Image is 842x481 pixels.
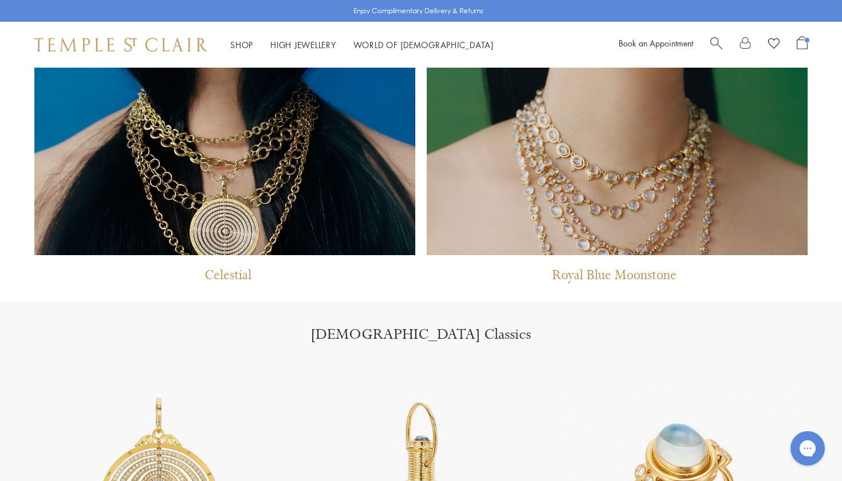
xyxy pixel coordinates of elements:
p: Enjoy Complimentary Delivery & Returns [353,5,483,17]
a: Book an Appointment [619,37,693,49]
p: Royal Blue Moonstone [552,267,676,290]
img: Temple St. Clair [34,38,207,52]
a: Open Shopping Bag [797,36,808,53]
a: High JewelleryHigh Jewellery [270,39,336,50]
iframe: Gorgias live chat messenger [785,427,831,470]
p: Celestial [204,267,251,290]
a: Search [710,36,722,53]
a: View Wishlist [768,36,780,53]
h1: [DEMOGRAPHIC_DATA] Classics [46,324,796,345]
a: ShopShop [230,39,253,50]
nav: Main navigation [230,38,494,52]
a: World of [DEMOGRAPHIC_DATA]World of [DEMOGRAPHIC_DATA] [353,39,494,50]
